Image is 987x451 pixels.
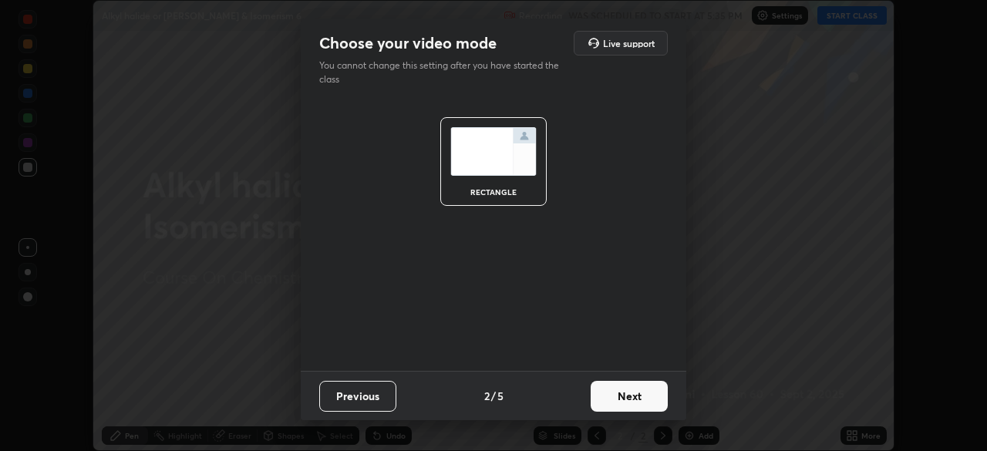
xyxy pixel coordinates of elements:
[591,381,668,412] button: Next
[603,39,655,48] h5: Live support
[319,33,497,53] h2: Choose your video mode
[491,388,496,404] h4: /
[484,388,490,404] h4: 2
[319,381,396,412] button: Previous
[497,388,504,404] h4: 5
[450,127,537,176] img: normalScreenIcon.ae25ed63.svg
[319,59,569,86] p: You cannot change this setting after you have started the class
[463,188,524,196] div: rectangle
